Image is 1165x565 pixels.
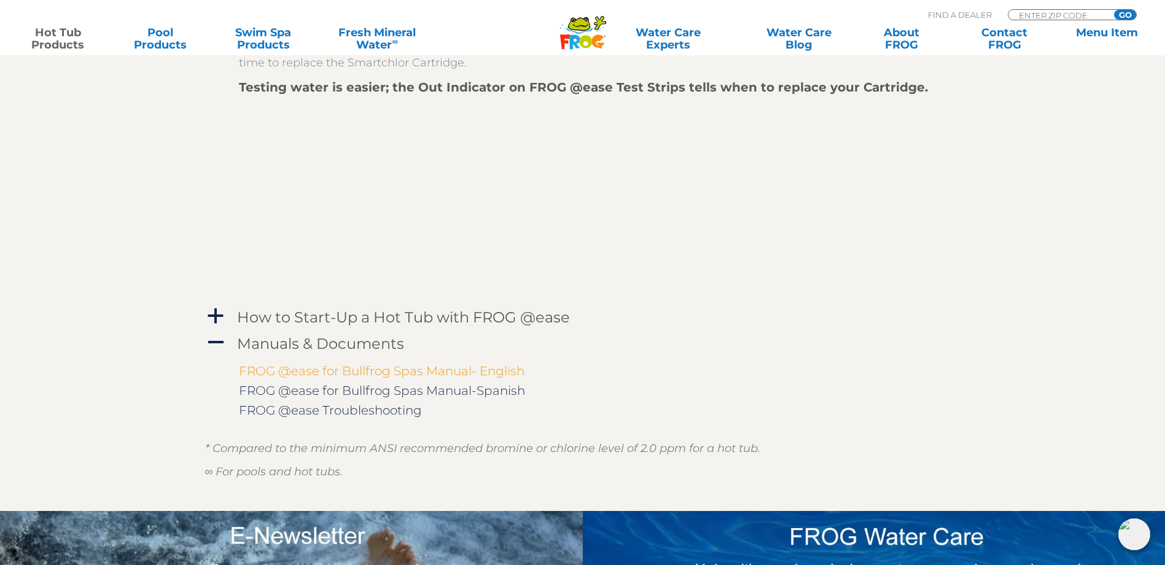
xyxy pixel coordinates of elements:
h4: Manuals & Documents [237,335,404,352]
p: Find A Dealer [928,9,992,20]
em: * Compared to the minimum ANSI recommended bromine or chlorine level of 2.0 ppm for a hot tub. [205,442,760,455]
a: FROG @ease for Bullfrog Spas Manual-Spanish [239,383,525,398]
a: A Manuals & Documents [205,332,960,355]
img: openIcon [1118,518,1150,550]
a: Hot TubProducts [12,26,104,51]
a: FROG @ease for Bullfrog Spas Manual- English [239,364,524,378]
sup: ∞ [392,36,398,46]
strong: Testing water is easier; the Out Indicator on FROG @ease Test Strips tells when to replace your C... [239,80,928,95]
a: Water CareExperts [594,26,742,51]
em: ∞ For pools and hot tubs. [205,465,343,478]
span: A [206,333,225,352]
a: FROG @ease Troubleshooting [239,403,422,418]
input: GO [1114,10,1136,20]
a: Menu Item [1061,26,1153,51]
a: a How to Start-Up a Hot Tub with FROG @ease [205,306,960,329]
h4: How to Start-Up a Hot Tub with FROG @ease [237,309,570,325]
a: Swim SpaProducts [217,26,309,51]
span: a [206,307,225,325]
a: ContactFROG [959,26,1050,51]
input: Zip Code Form [1018,10,1101,20]
a: PoolProducts [115,26,206,51]
a: AboutFROG [856,26,948,51]
a: Water CareBlog [754,26,845,51]
a: Fresh MineralWater∞ [320,26,434,51]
